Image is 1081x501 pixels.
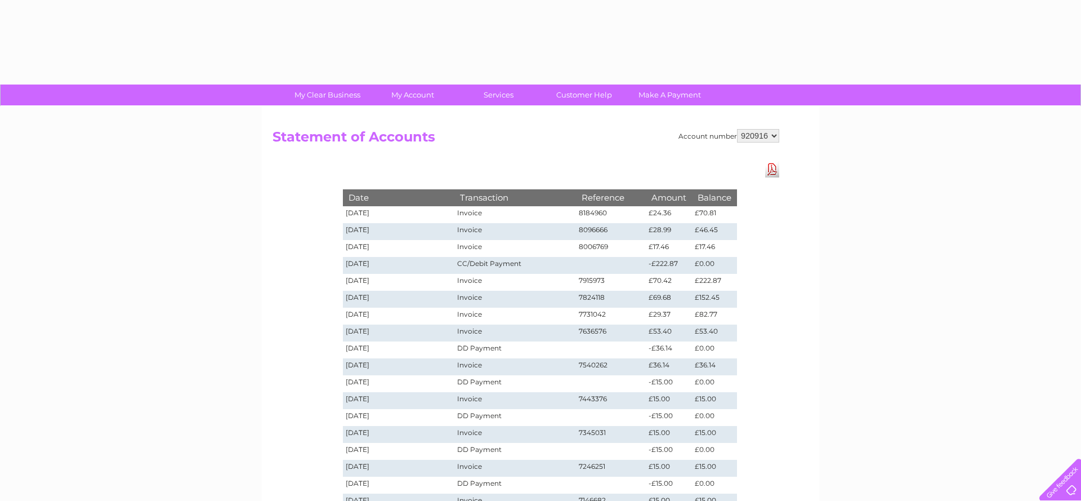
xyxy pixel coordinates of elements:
td: £0.00 [692,342,737,358]
td: -£15.00 [646,477,692,494]
td: 8096666 [576,223,646,240]
td: [DATE] [343,443,454,460]
td: 7345031 [576,426,646,443]
td: £53.40 [692,325,737,342]
td: £28.99 [646,223,692,240]
h2: Statement of Accounts [273,129,779,150]
td: £53.40 [646,325,692,342]
th: Amount [646,189,692,206]
td: Invoice [454,426,576,443]
a: Download Pdf [765,161,779,178]
td: 7915973 [576,274,646,291]
td: [DATE] [343,240,454,257]
td: -£222.87 [646,257,692,274]
td: £0.00 [692,375,737,392]
td: £17.46 [692,240,737,257]
td: £0.00 [692,477,737,494]
td: 7636576 [576,325,646,342]
td: [DATE] [343,426,454,443]
td: £70.81 [692,206,737,223]
td: Invoice [454,460,576,477]
td: -£15.00 [646,443,692,460]
td: [DATE] [343,392,454,409]
td: £15.00 [692,460,737,477]
td: £152.45 [692,291,737,308]
td: Invoice [454,291,576,308]
td: 7246251 [576,460,646,477]
td: £15.00 [692,426,737,443]
td: 8006769 [576,240,646,257]
td: £15.00 [646,460,692,477]
a: Services [452,85,545,105]
td: Invoice [454,240,576,257]
td: [DATE] [343,358,454,375]
th: Reference [576,189,646,206]
td: £46.45 [692,223,737,240]
td: [DATE] [343,375,454,392]
td: [DATE] [343,257,454,274]
td: Invoice [454,325,576,342]
td: £69.68 [646,291,692,308]
td: [DATE] [343,274,454,291]
td: 7443376 [576,392,646,409]
td: DD Payment [454,477,576,494]
td: £36.14 [692,358,737,375]
td: £0.00 [692,409,737,426]
td: [DATE] [343,223,454,240]
td: [DATE] [343,291,454,308]
td: Invoice [454,392,576,409]
td: [DATE] [343,325,454,342]
th: Transaction [454,189,576,206]
td: -£15.00 [646,409,692,426]
td: Invoice [454,206,576,223]
td: £70.42 [646,274,692,291]
td: -£15.00 [646,375,692,392]
td: [DATE] [343,477,454,494]
div: Account number [678,129,779,143]
a: My Account [367,85,459,105]
td: [DATE] [343,409,454,426]
td: DD Payment [454,443,576,460]
td: [DATE] [343,206,454,223]
td: £82.77 [692,308,737,325]
td: £29.37 [646,308,692,325]
td: £15.00 [646,392,692,409]
td: 8184960 [576,206,646,223]
td: DD Payment [454,342,576,358]
td: Invoice [454,308,576,325]
th: Date [343,189,454,206]
td: £0.00 [692,443,737,460]
td: £15.00 [692,392,737,409]
a: Customer Help [538,85,631,105]
td: [DATE] [343,308,454,325]
a: Make A Payment [623,85,716,105]
td: [DATE] [343,342,454,358]
td: £24.36 [646,206,692,223]
td: 7731042 [576,308,646,325]
td: Invoice [454,358,576,375]
td: £17.46 [646,240,692,257]
td: £36.14 [646,358,692,375]
td: DD Payment [454,409,576,426]
td: [DATE] [343,460,454,477]
td: Invoice [454,223,576,240]
td: £15.00 [646,426,692,443]
td: -£36.14 [646,342,692,358]
td: Invoice [454,274,576,291]
td: 7540262 [576,358,646,375]
td: £0.00 [692,257,737,274]
th: Balance [692,189,737,206]
td: £222.87 [692,274,737,291]
td: CC/Debit Payment [454,257,576,274]
td: 7824118 [576,291,646,308]
td: DD Payment [454,375,576,392]
a: My Clear Business [281,85,374,105]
